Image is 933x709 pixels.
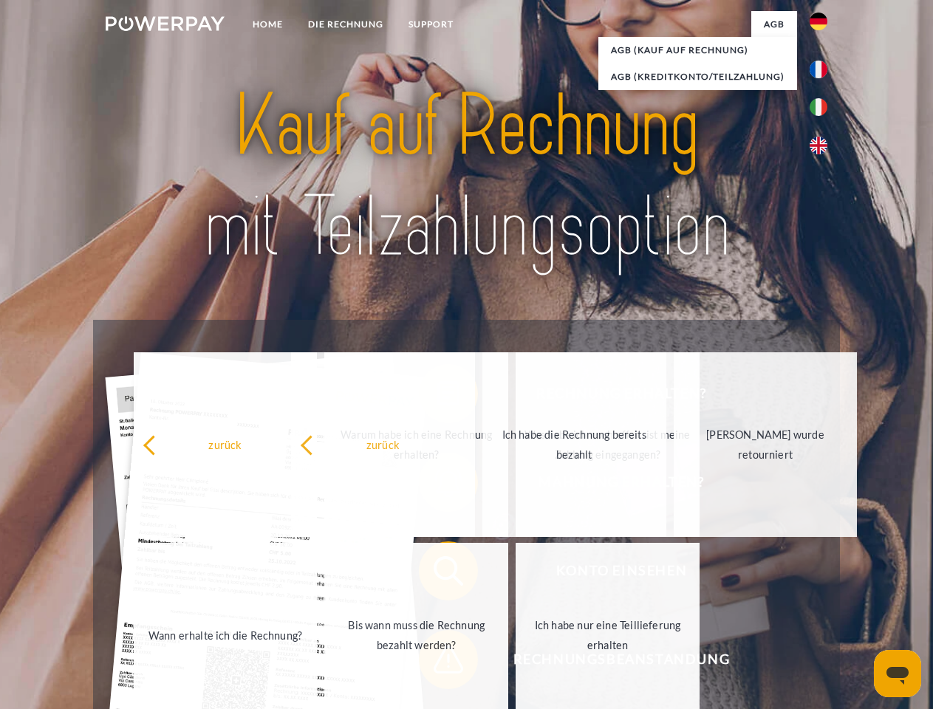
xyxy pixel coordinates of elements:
[810,137,827,154] img: en
[143,625,309,645] div: Wann erhalte ich die Rechnung?
[751,11,797,38] a: agb
[810,13,827,30] img: de
[524,615,691,655] div: Ich habe nur eine Teillieferung erhalten
[491,425,657,465] div: Ich habe die Rechnung bereits bezahlt
[106,16,225,31] img: logo-powerpay-white.svg
[810,98,827,116] img: it
[683,425,849,465] div: [PERSON_NAME] wurde retourniert
[396,11,466,38] a: SUPPORT
[333,615,499,655] div: Bis wann muss die Rechnung bezahlt werden?
[598,37,797,64] a: AGB (Kauf auf Rechnung)
[240,11,295,38] a: Home
[300,434,466,454] div: zurück
[810,61,827,78] img: fr
[874,650,921,697] iframe: Schaltfläche zum Öffnen des Messaging-Fensters
[141,71,792,283] img: title-powerpay_de.svg
[598,64,797,90] a: AGB (Kreditkonto/Teilzahlung)
[295,11,396,38] a: DIE RECHNUNG
[143,434,309,454] div: zurück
